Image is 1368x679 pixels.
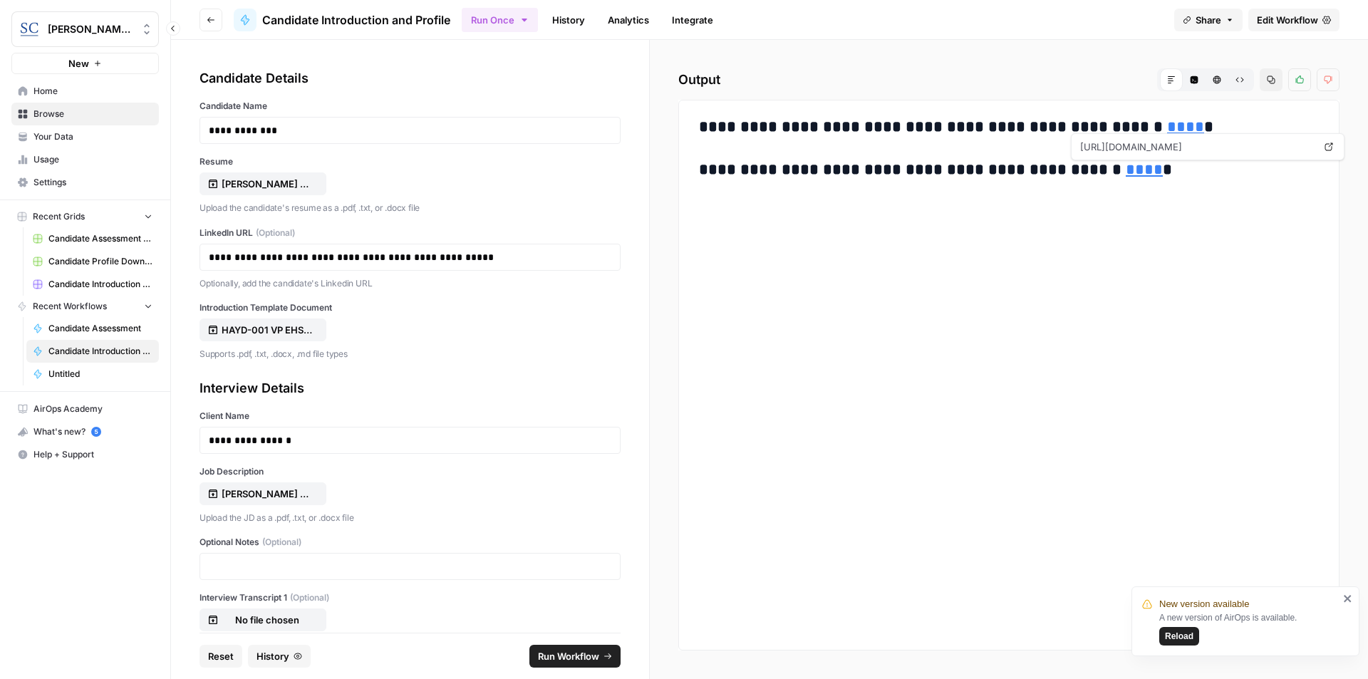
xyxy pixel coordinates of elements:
[538,649,599,663] span: Run Workflow
[529,645,621,668] button: Run Workflow
[94,428,98,435] text: 5
[48,322,152,335] span: Candidate Assessment
[199,68,621,88] div: Candidate Details
[199,591,621,604] label: Interview Transcript 1
[1159,627,1199,646] button: Reload
[199,301,621,314] label: Introduction Template Document
[26,227,159,250] a: Candidate Assessment Download Sheet
[33,153,152,166] span: Usage
[599,9,658,31] a: Analytics
[663,9,722,31] a: Integrate
[12,421,158,442] div: What's new?
[1257,13,1318,27] span: Edit Workflow
[262,11,450,28] span: Candidate Introduction and Profile
[11,80,159,103] a: Home
[199,536,621,549] label: Optional Notes
[1174,9,1243,31] button: Share
[544,9,594,31] a: History
[1248,9,1339,31] a: Edit Workflow
[33,403,152,415] span: AirOps Academy
[256,649,289,663] span: History
[248,645,311,668] button: History
[11,296,159,317] button: Recent Workflows
[33,210,85,223] span: Recent Grids
[222,487,313,501] p: [PERSON_NAME] EHS Recruitment Profile.pdf
[48,22,134,36] span: [PERSON_NAME] [GEOGRAPHIC_DATA]
[11,398,159,420] a: AirOps Academy
[11,206,159,227] button: Recent Grids
[199,201,621,215] p: Upload the candidate's resume as a .pdf, .txt, or .docx file
[199,608,326,631] button: No file chosen
[1077,134,1317,160] span: [URL][DOMAIN_NAME]
[199,645,242,668] button: Reset
[1159,611,1339,646] div: A new version of AirOps is available.
[199,511,621,525] p: Upload the JD as a .pdf, .txt, or .docx file
[33,85,152,98] span: Home
[199,318,326,341] button: HAYD-001 VP EHS Candidate Introduction Template.docx
[199,410,621,423] label: Client Name
[222,177,313,191] p: [PERSON_NAME] Resume 2025.pdf
[48,232,152,245] span: Candidate Assessment Download Sheet
[11,125,159,148] a: Your Data
[33,176,152,189] span: Settings
[234,9,450,31] a: Candidate Introduction and Profile
[26,273,159,296] a: Candidate Introduction Download Sheet
[199,100,621,113] label: Candidate Name
[33,108,152,120] span: Browse
[91,427,101,437] a: 5
[26,250,159,273] a: Candidate Profile Download Sheet
[199,465,621,478] label: Job Description
[199,227,621,239] label: LinkedIn URL
[199,378,621,398] div: Interview Details
[222,323,313,337] p: HAYD-001 VP EHS Candidate Introduction Template.docx
[26,317,159,340] a: Candidate Assessment
[11,53,159,74] button: New
[208,649,234,663] span: Reset
[678,68,1339,91] h2: Output
[11,443,159,466] button: Help + Support
[11,148,159,171] a: Usage
[1196,13,1221,27] span: Share
[1159,597,1249,611] span: New version available
[33,130,152,143] span: Your Data
[462,8,538,32] button: Run Once
[199,482,326,505] button: [PERSON_NAME] EHS Recruitment Profile.pdf
[16,16,42,42] img: Stanton Chase Nashville Logo
[48,368,152,380] span: Untitled
[11,103,159,125] a: Browse
[26,363,159,385] a: Untitled
[48,278,152,291] span: Candidate Introduction Download Sheet
[33,300,107,313] span: Recent Workflows
[11,420,159,443] button: What's new? 5
[199,155,621,168] label: Resume
[11,171,159,194] a: Settings
[199,347,621,361] p: Supports .pdf, .txt, .docx, .md file types
[48,255,152,268] span: Candidate Profile Download Sheet
[199,172,326,195] button: [PERSON_NAME] Resume 2025.pdf
[68,56,89,71] span: New
[11,11,159,47] button: Workspace: Stanton Chase Nashville
[222,613,313,627] p: No file chosen
[262,536,301,549] span: (Optional)
[290,591,329,604] span: (Optional)
[26,340,159,363] a: Candidate Introduction and Profile
[256,227,295,239] span: (Optional)
[1165,630,1193,643] span: Reload
[48,345,152,358] span: Candidate Introduction and Profile
[1343,593,1353,604] button: close
[199,276,621,291] p: Optionally, add the candidate's Linkedin URL
[33,448,152,461] span: Help + Support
